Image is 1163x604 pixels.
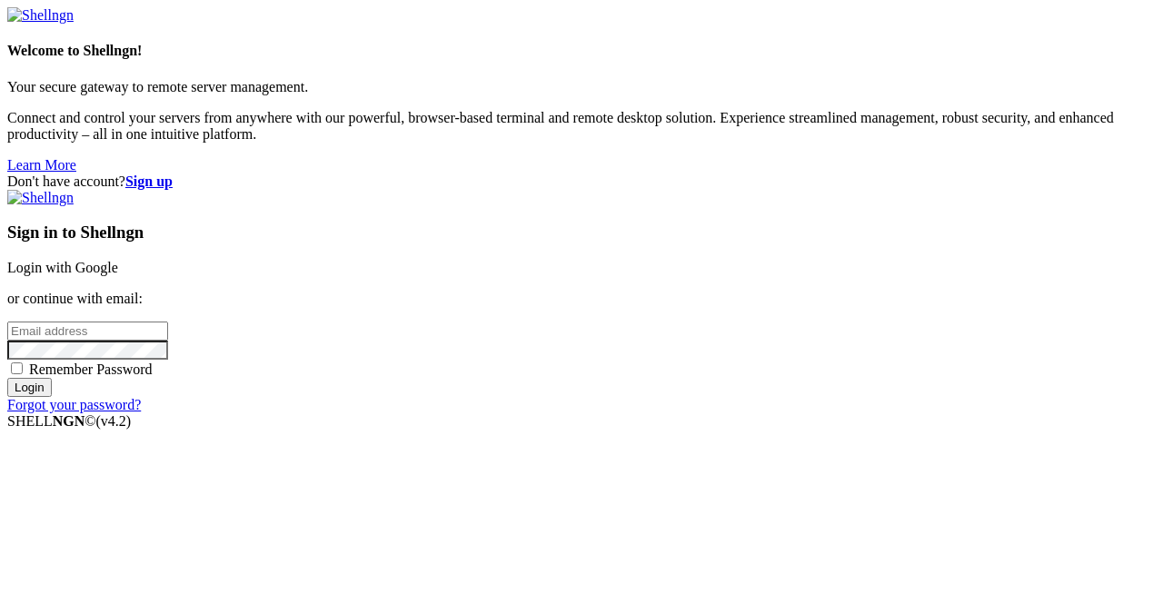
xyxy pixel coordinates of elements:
div: Don't have account? [7,173,1156,190]
a: Login with Google [7,260,118,275]
a: Learn More [7,157,76,173]
p: Your secure gateway to remote server management. [7,79,1156,95]
b: NGN [53,413,85,429]
input: Remember Password [11,362,23,374]
span: SHELL © [7,413,131,429]
p: Connect and control your servers from anywhere with our powerful, browser-based terminal and remo... [7,110,1156,143]
img: Shellngn [7,7,74,24]
h4: Welcome to Shellngn! [7,43,1156,59]
a: Forgot your password? [7,397,141,412]
input: Login [7,378,52,397]
img: Shellngn [7,190,74,206]
span: Remember Password [29,361,153,377]
h3: Sign in to Shellngn [7,223,1156,243]
input: Email address [7,322,168,341]
a: Sign up [125,173,173,189]
p: or continue with email: [7,291,1156,307]
span: 4.2.0 [96,413,132,429]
